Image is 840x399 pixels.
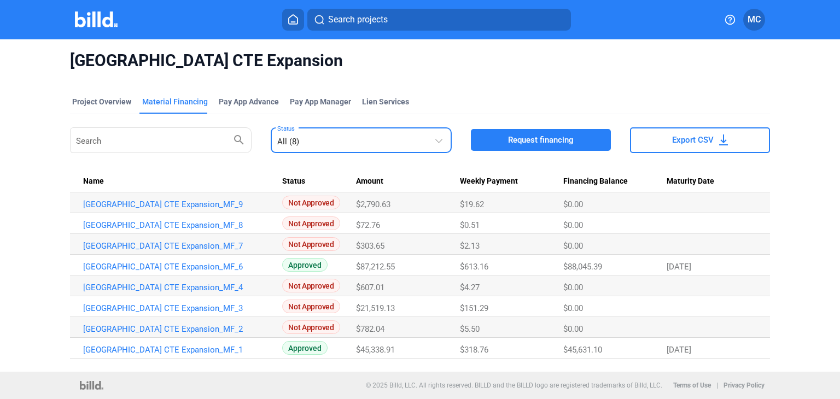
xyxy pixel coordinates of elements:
[356,283,384,292] span: $607.01
[743,9,765,31] button: MC
[72,96,131,107] div: Project Overview
[748,13,761,26] span: MC
[328,13,388,26] span: Search projects
[282,320,340,334] span: Not Approved
[83,220,273,230] a: [GEOGRAPHIC_DATA] CTE Expansion_MF_8
[356,177,383,186] span: Amount
[356,303,395,313] span: $21,519.13
[667,262,691,272] span: [DATE]
[563,303,583,313] span: $0.00
[75,11,118,27] img: Billd Company Logo
[83,177,282,186] div: Name
[282,177,305,186] span: Status
[356,241,384,251] span: $303.65
[70,50,770,71] span: [GEOGRAPHIC_DATA] CTE Expansion
[460,345,488,355] span: $318.76
[630,127,770,153] button: Export CSV
[563,241,583,251] span: $0.00
[460,324,480,334] span: $5.50
[219,96,279,107] div: Pay App Advance
[460,283,480,292] span: $4.27
[460,199,484,209] span: $19.62
[282,237,340,251] span: Not Approved
[508,134,574,145] span: Request financing
[471,129,611,151] button: Request financing
[667,177,757,186] div: Maturity Date
[142,96,208,107] div: Material Financing
[83,177,104,186] span: Name
[290,96,351,107] span: Pay App Manager
[83,199,273,209] a: [GEOGRAPHIC_DATA] CTE Expansion_MF_9
[282,196,340,209] span: Not Approved
[724,382,765,389] b: Privacy Policy
[80,381,103,390] img: logo
[277,137,299,146] mat-select-trigger: All (8)
[356,177,459,186] div: Amount
[460,177,563,186] div: Weekly Payment
[232,133,246,146] mat-icon: search
[83,324,273,334] a: [GEOGRAPHIC_DATA] CTE Expansion_MF_2
[563,283,583,292] span: $0.00
[307,9,571,31] button: Search projects
[83,262,273,272] a: [GEOGRAPHIC_DATA] CTE Expansion_MF_6
[716,382,718,389] p: |
[83,283,273,292] a: [GEOGRAPHIC_DATA] CTE Expansion_MF_4
[563,220,583,230] span: $0.00
[563,345,602,355] span: $45,631.10
[83,241,273,251] a: [GEOGRAPHIC_DATA] CTE Expansion_MF_7
[282,300,340,313] span: Not Approved
[563,199,583,209] span: $0.00
[356,345,395,355] span: $45,338.91
[667,177,714,186] span: Maturity Date
[366,382,662,389] p: © 2025 Billd, LLC. All rights reserved. BILLD and the BILLD logo are registered trademarks of Bil...
[563,177,628,186] span: Financing Balance
[460,262,488,272] span: $613.16
[83,303,273,313] a: [GEOGRAPHIC_DATA] CTE Expansion_MF_3
[460,241,480,251] span: $2.13
[282,258,328,272] span: Approved
[362,96,409,107] div: Lien Services
[83,345,273,355] a: [GEOGRAPHIC_DATA] CTE Expansion_MF_1
[563,177,667,186] div: Financing Balance
[667,345,691,355] span: [DATE]
[672,134,714,145] span: Export CSV
[356,262,395,272] span: $87,212.55
[460,220,480,230] span: $0.51
[282,279,340,292] span: Not Approved
[282,216,340,230] span: Not Approved
[282,341,328,355] span: Approved
[356,220,380,230] span: $72.76
[460,177,518,186] span: Weekly Payment
[460,303,488,313] span: $151.29
[356,199,390,209] span: $2,790.63
[563,324,583,334] span: $0.00
[673,382,711,389] b: Terms of Use
[563,262,602,272] span: $88,045.39
[356,324,384,334] span: $782.04
[282,177,356,186] div: Status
